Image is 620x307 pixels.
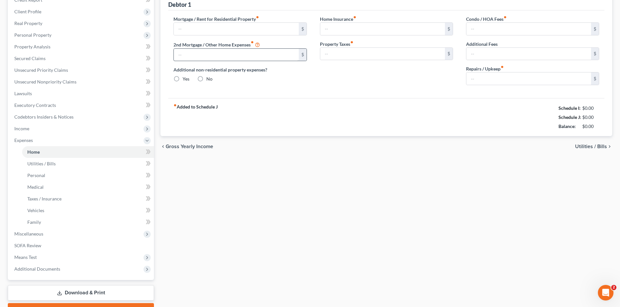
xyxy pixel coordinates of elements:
div: joined the conversation [28,19,111,25]
span: Utilities / Bills [27,161,56,166]
input: -- [466,72,591,85]
div: Sean says… [5,126,125,152]
div: $ [299,49,307,61]
div: Debtor 1 [168,1,191,8]
span: Utilities / Bills [575,144,607,149]
div: $0.00 [582,114,599,121]
i: fiber_manual_record [256,16,259,19]
div: Emma says… [5,33,125,54]
span: Family [27,219,41,225]
textarea: Message… [6,199,125,210]
div: Hi [PERSON_NAME]! Taking a look for you now [5,33,107,53]
label: Mortgage / Rent for Residential Property [173,16,259,22]
div: Emma says… [5,152,125,197]
i: fiber_manual_record [173,104,177,107]
div: $ [299,23,307,35]
button: Gif picker [21,213,26,218]
span: Unsecured Priority Claims [14,67,68,73]
label: Repairs / Upkeep [466,65,504,72]
label: Condo / HOA Fees [466,16,507,22]
div: Close [114,3,126,14]
a: Utilities / Bills [22,158,154,170]
img: Profile image for Emma [20,19,26,25]
i: chevron_right [607,144,612,149]
button: Home [102,3,114,15]
label: 2nd Mortgage / Other Home Expenses [173,41,260,48]
div: $0.00 [582,123,599,130]
div: [DATE] [5,118,125,126]
div: Hi [PERSON_NAME]! Taking a look for you now [10,37,102,49]
p: The team can also help [32,8,81,15]
h1: Operator [32,3,55,8]
a: Unsecured Nonpriority Claims [9,76,154,88]
input: -- [320,23,445,35]
i: fiber_manual_record [501,65,504,69]
label: Additional non-residential property expenses? [173,66,307,73]
i: fiber_manual_record [503,16,507,19]
span: Means Test [14,254,37,260]
a: Secured Claims [9,53,154,64]
i: chevron_left [160,144,166,149]
a: Executory Contracts [9,99,154,111]
label: Property Taxes [320,41,353,47]
button: Start recording [41,213,47,218]
a: Family [22,216,154,228]
span: Client Profile [14,9,41,14]
a: SOFA Review [9,240,154,251]
div: Sean says… [5,197,125,217]
input: -- [174,23,298,35]
i: fiber_manual_record [251,41,254,44]
span: Codebtors Insiders & Notices [14,114,74,120]
div: Hi again! Thank you for double-checking. It looks like we are running into issues with the credit... [5,152,107,192]
div: I apologize for the frustrating filing experience! We are investigating a filing bug of this natu... [5,54,107,113]
strong: Schedule J: [558,114,581,120]
div: Hi again! Thank you for double-checking. It looks like we are running into issues with the credit... [10,156,102,188]
i: fiber_manual_record [350,41,353,44]
button: Send a message… [112,210,122,221]
span: Home [27,149,40,155]
input: -- [320,48,445,60]
span: Real Property [14,20,42,26]
span: Miscellaneous [14,231,43,237]
button: Utilities / Bills chevron_right [575,144,612,149]
label: Home Insurance [320,16,356,22]
div: Same error. Have we figured anything out? Tried again this am to no avail. [29,130,120,143]
div: Seems to have worked. Weird issue. [32,197,125,211]
input: -- [174,49,298,61]
strong: Schedule I: [558,105,581,111]
div: Same error. Have we figured anything out? Tried again this am to no avail. [23,126,125,147]
span: Vehicles [27,208,44,213]
img: Profile image for Operator [19,4,29,14]
span: 2 [611,285,616,290]
div: Emma says… [5,54,125,118]
div: $ [591,23,599,35]
label: Additional Fees [466,41,498,47]
span: Expenses [14,137,33,143]
span: Property Analysis [14,44,50,49]
strong: Added to Schedule J [173,104,218,131]
a: Taxes / Insurance [22,193,154,205]
div: I apologize for the frustrating filing experience! We are investigating a filing bug of this natu... [10,58,102,109]
input: -- [466,48,591,60]
span: Taxes / Insurance [27,196,62,201]
span: Secured Claims [14,56,46,61]
i: fiber_manual_record [353,16,356,19]
div: $ [591,72,599,85]
span: SOFA Review [14,243,41,248]
a: Property Analysis [9,41,154,53]
span: Unsecured Nonpriority Claims [14,79,76,84]
span: Personal [27,173,45,178]
span: Personal Property [14,32,51,38]
a: Download & Print [8,285,154,301]
span: Executory Contracts [14,102,56,108]
span: Medical [27,184,44,190]
a: Home [22,146,154,158]
a: Vehicles [22,205,154,216]
button: go back [4,3,17,15]
a: Lawsuits [9,88,154,99]
button: chevron_left Gross Yearly Income [160,144,213,149]
a: Medical [22,181,154,193]
button: Upload attachment [31,213,36,218]
a: Unsecured Priority Claims [9,64,154,76]
button: Emoji picker [10,213,15,218]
